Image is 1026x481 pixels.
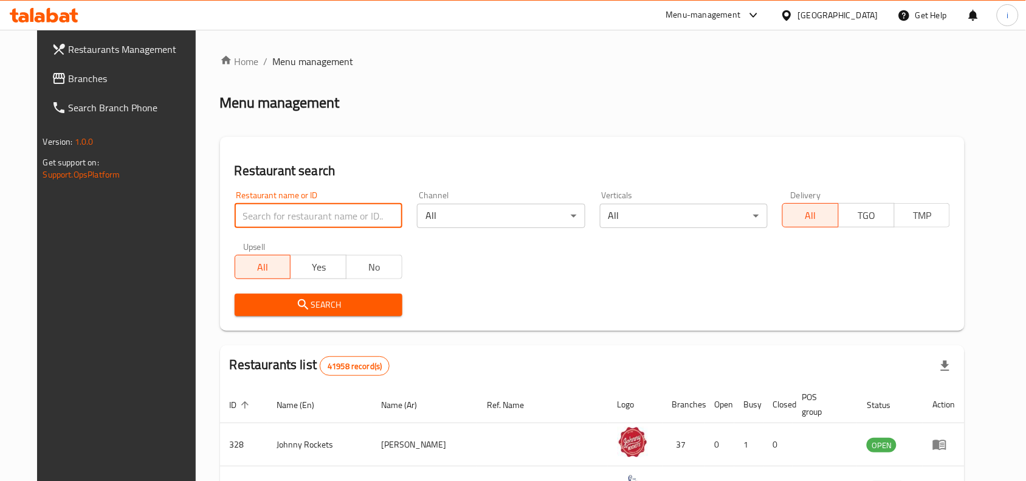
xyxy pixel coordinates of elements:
[235,255,291,279] button: All
[705,423,734,466] td: 0
[220,54,259,69] a: Home
[802,390,843,419] span: POS group
[290,255,346,279] button: Yes
[663,423,705,466] td: 37
[69,42,199,57] span: Restaurants Management
[371,423,477,466] td: [PERSON_NAME]
[230,356,390,376] h2: Restaurants list
[264,54,268,69] li: /
[235,294,402,316] button: Search
[43,134,73,150] span: Version:
[320,356,390,376] div: Total records count
[235,204,402,228] input: Search for restaurant name or ID..
[894,203,951,227] button: TMP
[763,423,793,466] td: 0
[763,386,793,423] th: Closed
[867,438,897,452] span: OPEN
[69,100,199,115] span: Search Branch Phone
[346,255,402,279] button: No
[608,386,663,423] th: Logo
[734,386,763,423] th: Busy
[666,8,741,22] div: Menu-management
[867,398,906,412] span: Status
[923,386,965,423] th: Action
[900,207,946,224] span: TMP
[244,297,393,313] span: Search
[798,9,878,22] div: [GEOGRAPHIC_DATA]
[381,398,433,412] span: Name (Ar)
[417,204,585,228] div: All
[42,93,208,122] a: Search Branch Phone
[705,386,734,423] th: Open
[42,64,208,93] a: Branches
[618,427,648,457] img: Johnny Rockets
[600,204,768,228] div: All
[788,207,834,224] span: All
[43,167,120,182] a: Support.OpsPlatform
[220,54,965,69] nav: breadcrumb
[838,203,895,227] button: TGO
[351,258,398,276] span: No
[69,71,199,86] span: Branches
[273,54,354,69] span: Menu management
[220,423,267,466] td: 328
[782,203,839,227] button: All
[43,154,99,170] span: Get support on:
[791,191,821,199] label: Delivery
[487,398,540,412] span: Ref. Name
[320,361,389,372] span: 41958 record(s)
[1007,9,1008,22] span: i
[932,437,955,452] div: Menu
[931,351,960,381] div: Export file
[243,243,266,251] label: Upsell
[277,398,331,412] span: Name (En)
[267,423,372,466] td: Johnny Rockets
[663,386,705,423] th: Branches
[235,162,951,180] h2: Restaurant search
[42,35,208,64] a: Restaurants Management
[75,134,94,150] span: 1.0.0
[295,258,342,276] span: Yes
[734,423,763,466] td: 1
[220,93,340,112] h2: Menu management
[230,398,253,412] span: ID
[844,207,890,224] span: TGO
[240,258,286,276] span: All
